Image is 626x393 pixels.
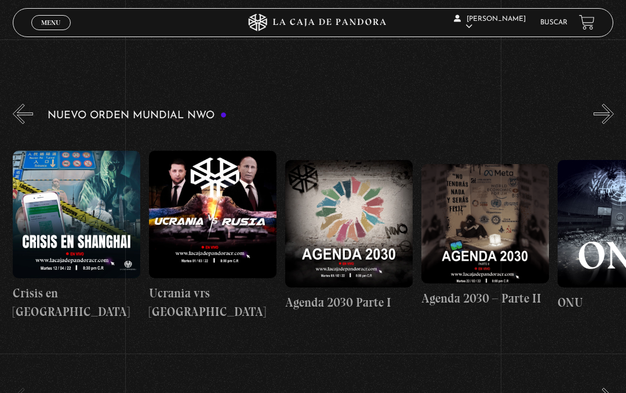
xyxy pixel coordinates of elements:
h3: Nuevo Orden Mundial NWO [48,110,227,121]
a: Crisis en [GEOGRAPHIC_DATA] [13,133,140,339]
button: Previous [13,104,33,124]
span: [PERSON_NAME] [454,16,526,30]
a: Agenda 2030 – Parte II [421,133,549,339]
span: Menu [41,19,60,26]
h4: Crisis en [GEOGRAPHIC_DATA] [13,284,140,321]
h4: Ucrania vrs [GEOGRAPHIC_DATA] [149,284,276,321]
button: Next [594,104,614,124]
a: View your shopping cart [579,14,595,30]
span: Cerrar [38,28,65,37]
a: Buscar [540,19,567,26]
a: Agenda 2030 Parte I [285,133,413,339]
a: Ucrania vrs [GEOGRAPHIC_DATA] [149,133,276,339]
h4: Agenda 2030 Parte I [285,293,413,312]
h4: Agenda 2030 – Parte II [421,289,549,308]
